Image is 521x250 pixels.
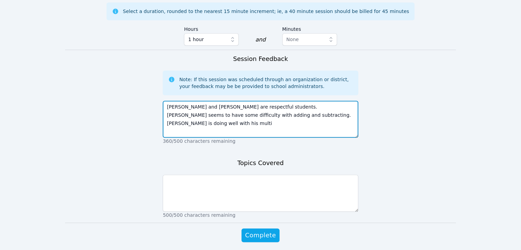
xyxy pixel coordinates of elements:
[123,8,409,15] div: Select a duration, rounded to the nearest 15 minute increment; ie, a 40 minute session should be ...
[286,37,299,42] span: None
[282,23,337,33] label: Minutes
[163,212,358,218] p: 500/500 characters remaining
[163,138,358,145] p: 360/500 characters remaining
[188,35,203,43] span: 1 hour
[179,76,352,90] div: Note: If this session was scheduled through an organization or district, your feedback may be be ...
[255,36,265,44] div: and
[184,33,239,46] button: 1 hour
[241,228,279,242] button: Complete
[233,54,288,64] h3: Session Feedback
[163,101,358,138] textarea: [PERSON_NAME] and [PERSON_NAME] are respectful students. [PERSON_NAME] seems to have some difficu...
[282,33,337,46] button: None
[245,230,276,240] span: Complete
[184,23,239,33] label: Hours
[237,158,284,168] h3: Topics Covered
